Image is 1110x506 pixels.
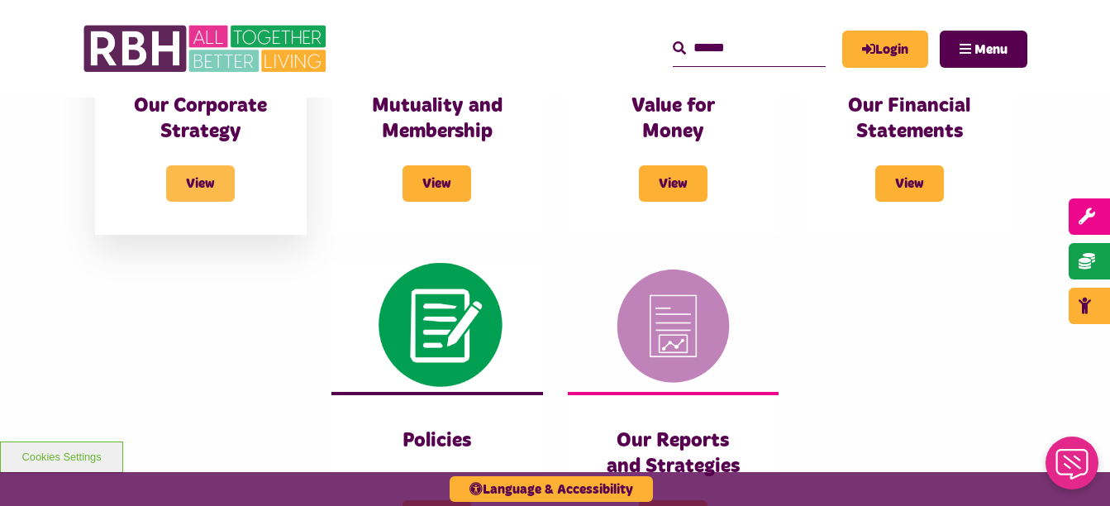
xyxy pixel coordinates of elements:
[1036,432,1110,506] iframe: Netcall Web Assistant for live chat
[364,428,510,454] h3: Policies
[673,31,826,66] input: Search
[364,93,510,145] h3: Mutuality and Membership
[166,165,235,202] span: View
[403,165,471,202] span: View
[639,165,707,202] span: View
[842,31,928,68] a: MyRBH
[940,31,1027,68] button: Navigation
[128,93,274,145] h3: Our Corporate Strategy
[601,93,746,145] h3: Value for Money
[450,476,653,502] button: Language & Accessibility
[836,93,982,145] h3: Our Financial Statements
[974,43,1008,56] span: Menu
[331,260,543,392] img: Pen Paper
[601,428,746,480] h3: Our Reports and Strategies
[875,165,944,202] span: View
[568,260,779,392] img: Reports
[83,17,331,81] img: RBH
